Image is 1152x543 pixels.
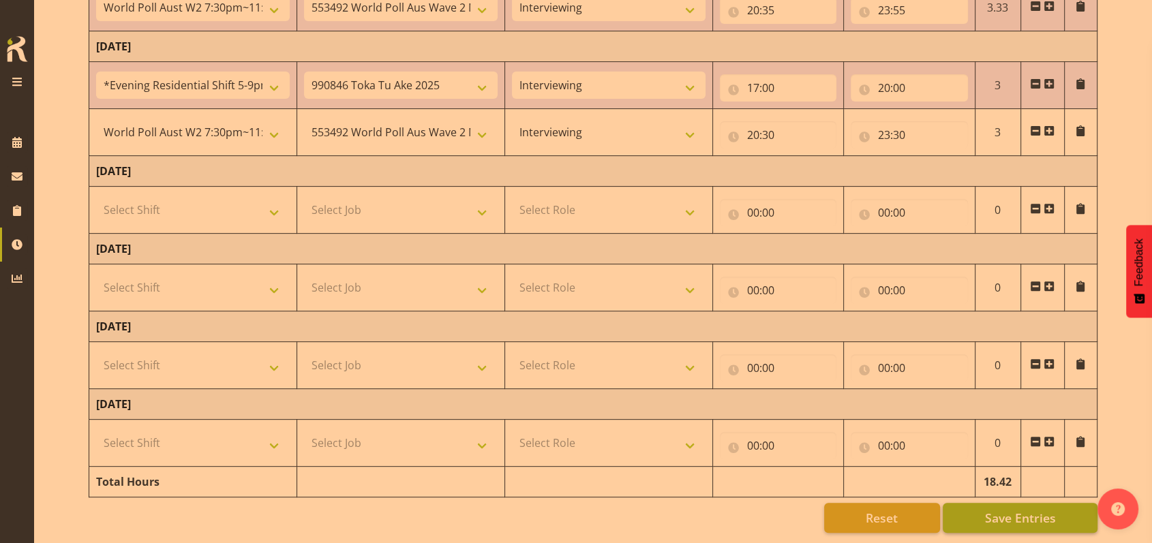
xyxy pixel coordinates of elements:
input: Click to select... [851,354,968,382]
td: Total Hours [89,467,297,497]
td: 18.42 [975,467,1020,497]
input: Click to select... [720,199,837,226]
input: Click to select... [720,277,837,304]
input: Click to select... [720,432,837,459]
span: Reset [866,509,898,527]
td: [DATE] [89,31,1097,62]
td: 0 [975,187,1020,234]
input: Click to select... [720,354,837,382]
td: [DATE] [89,234,1097,264]
input: Click to select... [851,199,968,226]
button: Reset [824,503,940,533]
input: Click to select... [851,432,968,459]
span: Save Entries [984,509,1055,527]
td: 0 [975,342,1020,389]
span: Feedback [1133,238,1145,286]
td: [DATE] [89,389,1097,420]
input: Click to select... [720,121,837,149]
button: Feedback - Show survey [1126,225,1152,317]
input: Click to select... [851,121,968,149]
td: 3 [975,109,1020,156]
button: Save Entries [943,503,1097,533]
td: 3 [975,62,1020,109]
input: Click to select... [851,277,968,304]
img: Rosterit icon logo [3,34,31,64]
input: Click to select... [851,74,968,102]
td: [DATE] [89,311,1097,342]
td: 0 [975,420,1020,467]
td: [DATE] [89,156,1097,187]
img: help-xxl-2.png [1111,502,1125,516]
td: 0 [975,264,1020,311]
input: Click to select... [720,74,837,102]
